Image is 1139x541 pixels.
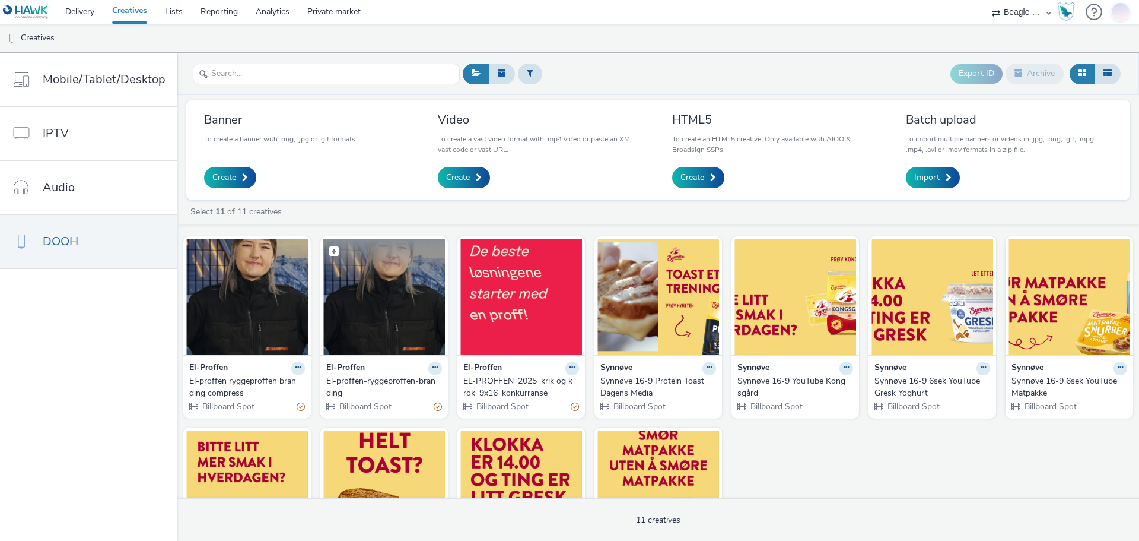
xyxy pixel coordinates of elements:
span: Audio [43,179,75,196]
img: Synnøve 16-9 Protein Toast Dagens Media visual [597,239,719,355]
h3: Banner [204,112,357,128]
a: Synnøve 16-9 YouTube Kongsgård [737,375,853,400]
span: Billboard Spot [749,401,803,412]
a: Synnøve 16-9 Protein Toast Dagens Media [600,375,716,400]
a: Import [906,167,960,188]
p: To create an HTML5 creative. Only available with AIOO & Broadsign SSPs [672,134,879,155]
span: Mobile/Tablet/Desktop [43,71,166,88]
div: Partially valid [297,400,305,413]
strong: Synnøve [1011,362,1043,375]
a: El-proffen ryggeproffen branding compress [189,375,305,400]
h3: HTML5 [672,112,879,128]
button: Export ID [950,64,1003,83]
a: Synnøve 16-9 6sek YouTube Gresk Yoghurt [874,375,990,400]
button: Table [1095,64,1121,84]
div: El-proffen-ryggeproffen-branding [326,375,437,400]
div: El-proffen ryggeproffen branding compress [189,375,300,400]
img: El-proffen ryggeproffen branding compress visual [186,239,308,355]
div: Partially valid [434,400,442,413]
button: Archive [1006,64,1064,84]
span: Create [212,172,236,184]
h3: Batch upload [906,112,1112,128]
img: El-proffen-ryggeproffen-branding visual [323,239,445,355]
strong: 11 [215,206,225,217]
a: EL-PROFFEN_2025_krik og krok_9x16_konkurranse [463,375,579,400]
span: Billboard Spot [201,401,254,412]
strong: Synnøve [737,362,769,375]
div: Synnøve 16-9 6sek YouTube Gresk Yoghurt [874,375,985,400]
img: Synnøve 16-9 6sek YouTube Gresk Yoghurt visual [871,239,993,355]
span: Billboard Spot [886,401,940,412]
span: 11 creatives [636,514,680,526]
div: Partially valid [571,400,579,413]
strong: El-Proffen [189,362,228,375]
div: EL-PROFFEN_2025_krik og krok_9x16_konkurranse [463,375,574,400]
a: Hawk Academy [1057,2,1080,21]
input: Search... [193,64,460,84]
strong: Synnøve [874,362,906,375]
a: Create [204,167,256,188]
strong: El-Proffen [326,362,365,375]
img: Synnøve 16-9 6sek YouTube Matpakke visual [1008,239,1130,355]
strong: El-Proffen [463,362,502,375]
a: Select of 11 creatives [189,206,287,217]
span: Billboard Spot [475,401,529,412]
img: EL-PROFFEN_2025_krik og krok_9x16_konkurranse visual [460,239,582,355]
h3: Video [438,112,644,128]
img: dooh [6,33,18,45]
div: Synnøve 16-9 YouTube Kongsgård [737,375,848,400]
span: Create [446,172,470,184]
img: undefined Logo [3,5,49,20]
span: Create [680,172,704,184]
span: IPTV [43,125,69,142]
img: Jonas Bruzga [1112,1,1130,23]
p: To import multiple banners or videos in .jpg, .png, .gif, .mpg, .mp4, .avi or .mov formats in a z... [906,134,1112,155]
a: El-proffen-ryggeproffen-branding [326,375,442,400]
span: Billboard Spot [1023,401,1077,412]
img: Synnøve 16-9 YouTube Kongsgård visual [734,239,856,355]
div: Synnøve 16-9 6sek YouTube Matpakke [1011,375,1122,400]
div: Synnøve 16-9 Protein Toast Dagens Media [600,375,711,400]
a: Create [438,167,490,188]
p: To create a vast video format with .mp4 video or paste an XML vast code or vast URL. [438,134,644,155]
button: Grid [1070,64,1095,84]
a: Create [672,167,724,188]
img: Hawk Academy [1057,2,1075,21]
span: DOOH [43,233,78,250]
a: Synnøve 16-9 6sek YouTube Matpakke [1011,375,1127,400]
span: Billboard Spot [338,401,392,412]
strong: Synnøve [600,362,632,375]
span: Import [914,172,940,184]
span: Billboard Spot [612,401,666,412]
p: To create a banner with .png, .jpg or .gif formats. [204,134,357,144]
